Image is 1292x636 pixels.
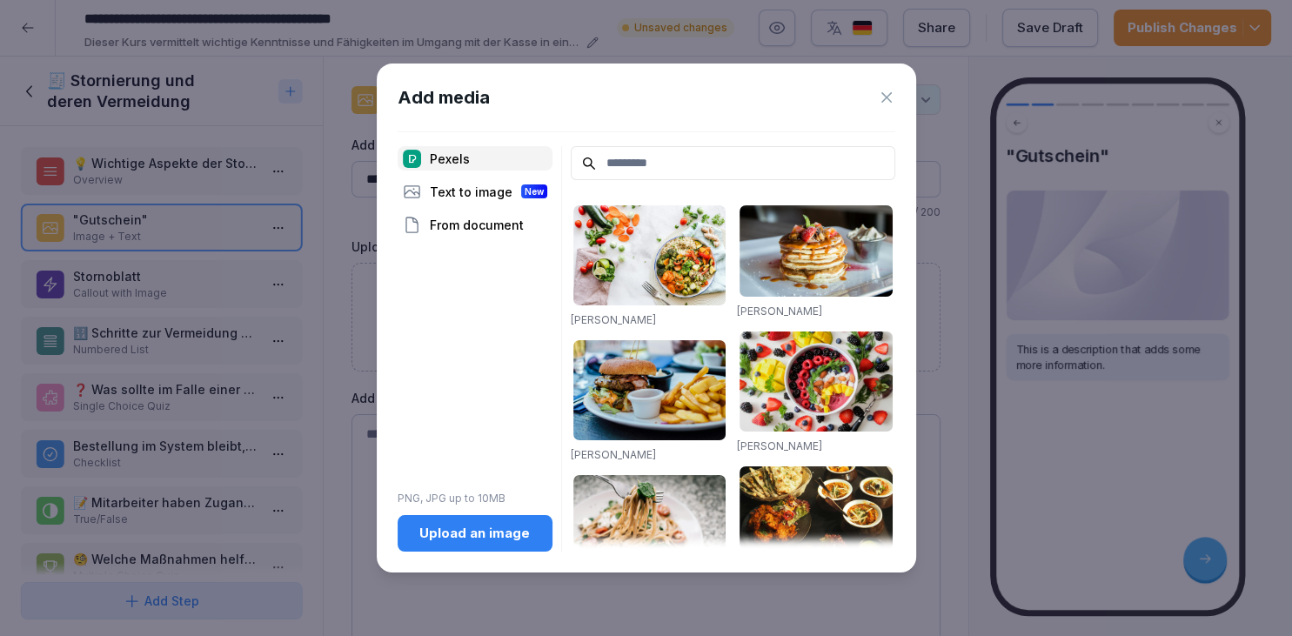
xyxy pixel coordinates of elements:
img: pexels-photo-376464.jpeg [740,205,893,297]
a: [PERSON_NAME] [571,313,656,326]
a: [PERSON_NAME] [737,305,822,318]
div: From document [398,212,552,237]
img: pexels-photo-1279330.jpeg [573,475,726,575]
img: pexels-photo-1099680.jpeg [740,331,893,432]
div: New [521,184,547,198]
div: Upload an image [412,524,539,543]
img: pexels.png [403,150,421,168]
a: [PERSON_NAME] [571,448,656,461]
img: pexels-photo-70497.jpeg [573,340,726,440]
a: [PERSON_NAME] [737,439,822,452]
p: PNG, JPG up to 10MB [398,491,552,506]
img: pexels-photo-1640777.jpeg [573,205,726,305]
img: pexels-photo-958545.jpeg [740,466,893,550]
h1: Add media [398,84,490,110]
div: Pexels [398,146,552,171]
button: Upload an image [398,515,552,552]
div: Text to image [398,179,552,204]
